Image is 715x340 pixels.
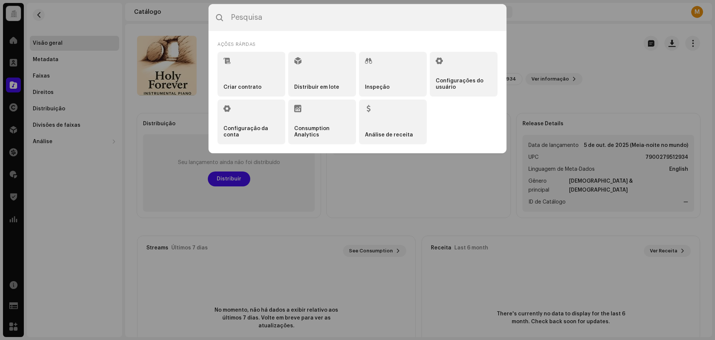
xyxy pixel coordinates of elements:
input: Pesquisa [209,4,506,31]
strong: Consumption Analytics [294,126,350,138]
strong: Distribuir em lote [294,84,339,91]
strong: Inspeção [365,84,390,91]
strong: Análise de receita [365,132,413,138]
strong: Criar contrato [223,84,261,91]
strong: Configurações do usuário [436,78,492,91]
strong: Configuração da conta [223,126,279,138]
div: Ações rápidas [217,40,498,49]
